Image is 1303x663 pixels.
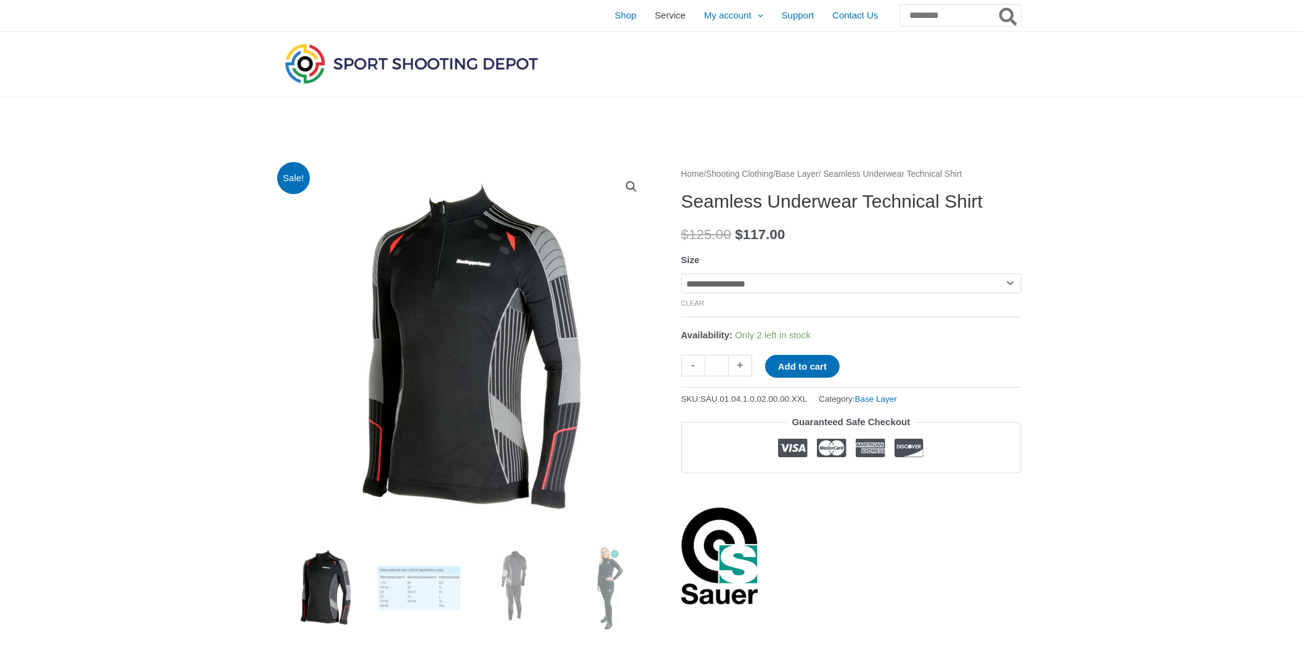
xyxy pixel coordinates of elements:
[706,169,773,179] a: Shooting Clothing
[855,394,897,404] a: Base Layer
[997,5,1021,26] button: Search
[681,190,1021,213] h1: Seamless Underwear Technical Shirt
[787,413,915,431] legend: Guaranteed Safe Checkout
[735,227,743,242] span: $
[681,506,758,605] a: Sauer Shooting Sportswear
[681,227,731,242] bdi: 125.00
[681,330,733,340] span: Availability:
[566,545,652,631] img: Seamless Underwear Technical Shirt - Image 4
[765,355,840,378] button: Add to cart
[735,227,785,242] bdi: 117.00
[819,391,897,407] span: Category:
[681,227,689,242] span: $
[681,482,1021,497] iframe: Customer reviews powered by Trustpilot
[681,299,705,307] a: Clear options
[681,166,1021,182] nav: Breadcrumb
[700,394,807,404] span: SAU.01.04.1.0.02.00.00.XXL
[681,391,808,407] span: SKU:
[282,41,541,86] img: Sport Shooting Depot
[282,545,368,631] img: Seamless Underwear Technical Shirt
[729,355,752,376] a: +
[376,545,462,631] img: Seamless Underwear Technical Shirt - Image 2
[620,176,643,198] a: View full-screen image gallery
[776,169,819,179] a: Base Layer
[471,545,557,631] img: Seamless Underwear Technical Shirt - Image 3
[681,355,705,376] a: -
[705,355,729,376] input: Product quantity
[735,330,811,340] span: Only 2 left in stock
[681,169,704,179] a: Home
[681,254,700,265] label: Size
[282,166,652,536] img: Seamless Underwear Technical Shirt
[277,162,310,195] span: Sale!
